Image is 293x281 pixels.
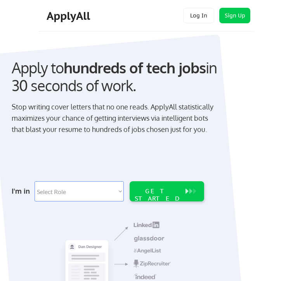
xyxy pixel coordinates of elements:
[12,59,219,94] div: Apply to in 30 seconds of work.
[183,8,214,23] button: Log In
[47,9,92,23] div: ApplyAll
[219,8,250,23] button: Sign Up
[133,187,182,202] div: GET STARTED
[12,185,31,197] div: I'm in
[12,101,219,135] div: Stop writing cover letters that no one reads. ApplyAll statistically maximizes your chance of get...
[64,58,206,77] strong: hundreds of tech jobs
